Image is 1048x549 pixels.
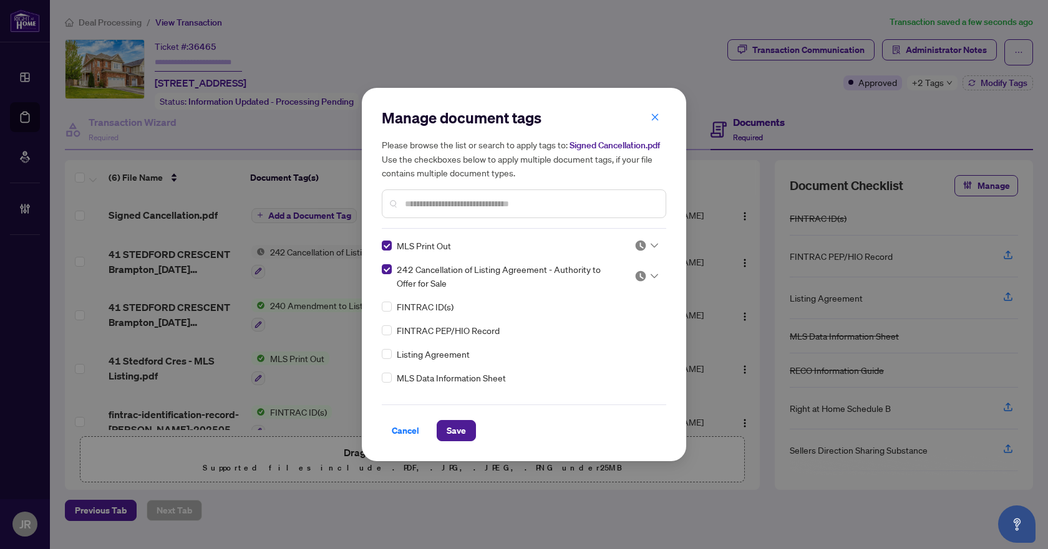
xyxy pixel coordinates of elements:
[397,371,506,384] span: MLS Data Information Sheet
[634,239,658,252] span: Pending Review
[634,270,647,282] img: status
[634,270,658,282] span: Pending Review
[998,505,1036,543] button: Open asap
[397,239,451,252] span: MLS Print Out
[392,421,419,441] span: Cancel
[382,138,666,179] h5: Please browse the list or search to apply tags to: Use the checkboxes below to apply multiple doc...
[397,323,500,337] span: FINTRAC PEP/HIO Record
[651,113,659,122] span: close
[382,420,429,441] button: Cancel
[437,420,476,441] button: Save
[397,300,454,313] span: FINTRAC ID(s)
[447,421,466,441] span: Save
[382,108,666,128] h2: Manage document tags
[634,239,647,252] img: status
[397,347,470,361] span: Listing Agreement
[397,262,619,290] span: 242 Cancellation of Listing Agreement - Authority to Offer for Sale
[570,140,660,151] span: Signed Cancellation.pdf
